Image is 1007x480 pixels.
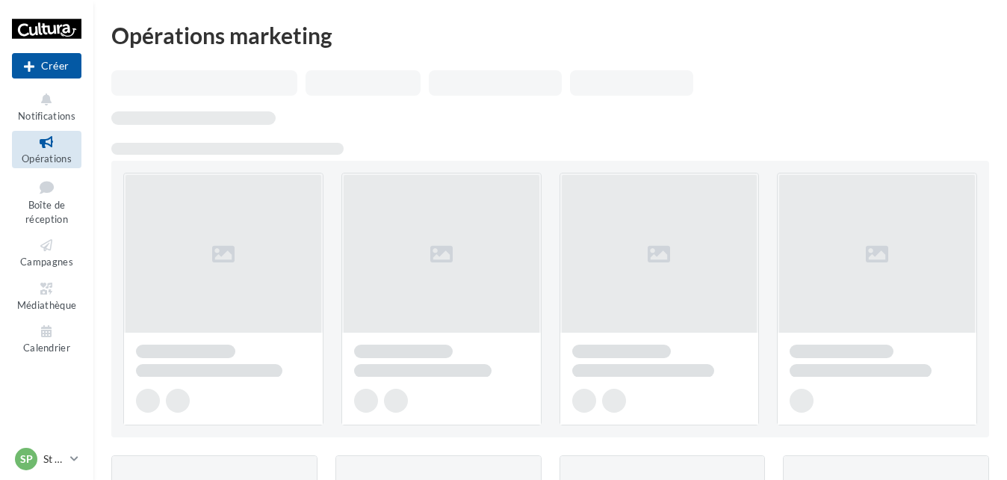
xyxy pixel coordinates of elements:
p: St Parres [43,452,64,467]
button: Notifications [12,88,81,125]
a: SP St Parres [12,445,81,473]
span: Calendrier [23,342,70,354]
a: Campagnes [12,234,81,271]
a: Médiathèque [12,277,81,314]
a: Calendrier [12,320,81,357]
span: Opérations [22,153,72,164]
div: Nouvelle campagne [12,53,81,79]
span: Boîte de réception [25,199,68,225]
span: Notifications [18,110,75,122]
button: Créer [12,53,81,79]
span: Campagnes [20,256,73,268]
div: Opérations marketing [111,24,989,46]
a: Opérations [12,131,81,167]
span: SP [20,452,33,467]
a: Boîte de réception [12,174,81,229]
span: Médiathèque [17,299,77,311]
